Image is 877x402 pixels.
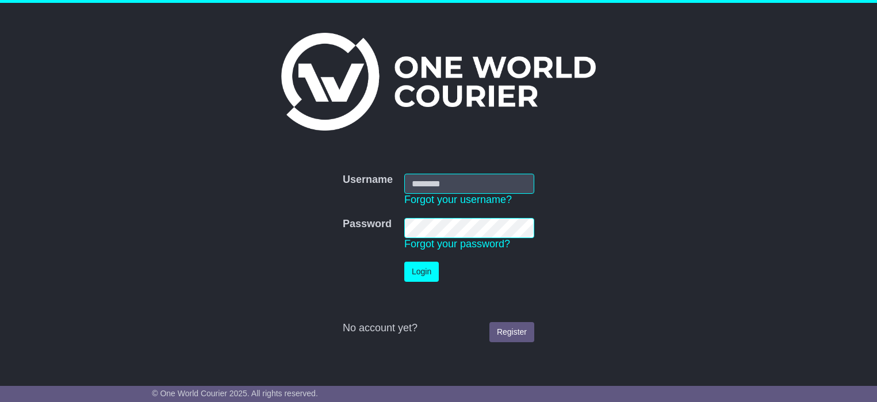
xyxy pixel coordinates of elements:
[343,174,393,186] label: Username
[152,389,318,398] span: © One World Courier 2025. All rights reserved.
[343,322,534,335] div: No account yet?
[404,262,439,282] button: Login
[489,322,534,342] a: Register
[281,33,595,131] img: One World
[404,238,510,250] a: Forgot your password?
[404,194,512,205] a: Forgot your username?
[343,218,392,231] label: Password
